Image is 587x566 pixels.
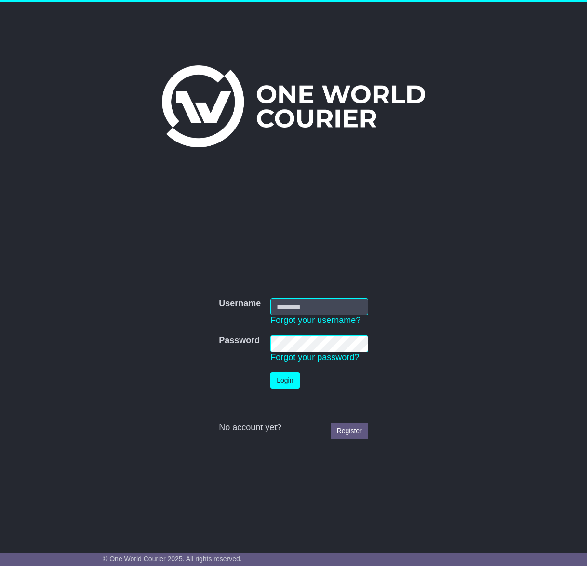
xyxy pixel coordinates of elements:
[219,335,260,346] label: Password
[162,65,425,147] img: One World
[103,555,242,563] span: © One World Courier 2025. All rights reserved.
[270,315,360,325] a: Forgot your username?
[219,298,261,309] label: Username
[219,423,368,433] div: No account yet?
[331,423,368,439] a: Register
[270,352,359,362] a: Forgot your password?
[270,372,299,389] button: Login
